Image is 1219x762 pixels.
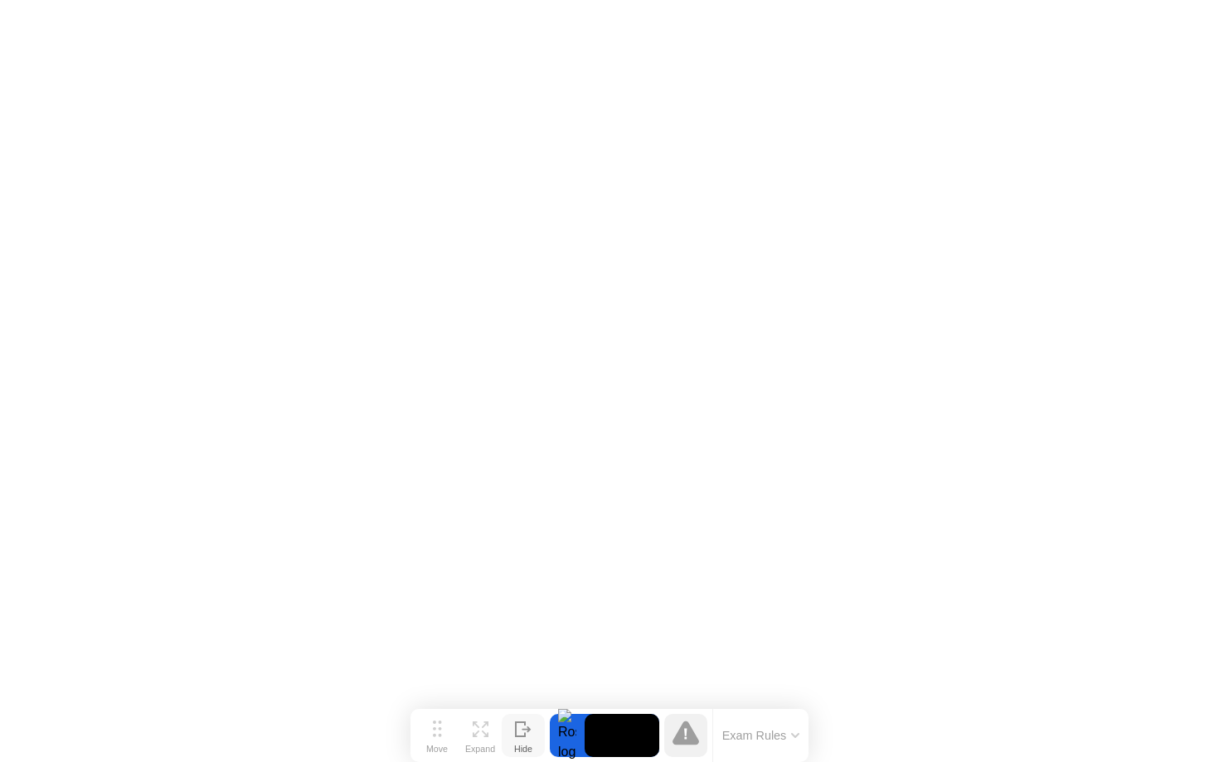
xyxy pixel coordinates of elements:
[426,744,448,754] div: Move
[415,714,459,757] button: Move
[717,728,805,743] button: Exam Rules
[502,714,545,757] button: Hide
[459,714,502,757] button: Expand
[465,744,495,754] div: Expand
[514,744,532,754] div: Hide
